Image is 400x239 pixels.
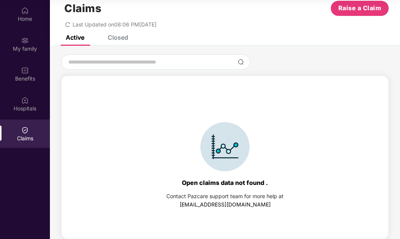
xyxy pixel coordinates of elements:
[200,122,250,171] img: svg+xml;base64,PHN2ZyBpZD0iSWNvbl9DbGFpbSIgZGF0YS1uYW1lPSJJY29uIENsYWltIiB4bWxucz0iaHR0cDovL3d3dy...
[64,2,101,15] h1: Claims
[338,3,381,13] span: Raise a Claim
[180,201,271,208] a: [EMAIL_ADDRESS][DOMAIN_NAME]
[65,21,70,28] span: redo
[73,21,157,28] span: Last Updated on 08:06 PM[DATE]
[238,59,244,65] img: svg+xml;base64,PHN2ZyBpZD0iU2VhcmNoLTMyeDMyIiB4bWxucz0iaHR0cDovL3d3dy53My5vcmcvMjAwMC9zdmciIHdpZH...
[21,7,29,14] img: svg+xml;base64,PHN2ZyBpZD0iSG9tZSIgeG1sbnM9Imh0dHA6Ly93d3cudzMub3JnLzIwMDAvc3ZnIiB3aWR0aD0iMjAiIG...
[66,34,84,41] div: Active
[21,37,29,44] img: svg+xml;base64,PHN2ZyB3aWR0aD0iMjAiIGhlaWdodD0iMjAiIHZpZXdCb3g9IjAgMCAyMCAyMCIgZmlsbD0ibm9uZSIgeG...
[166,192,284,200] div: Contact Pazcare support team for more help at
[331,1,389,16] button: Raise a Claim
[21,96,29,104] img: svg+xml;base64,PHN2ZyBpZD0iSG9zcGl0YWxzIiB4bWxucz0iaHR0cDovL3d3dy53My5vcmcvMjAwMC9zdmciIHdpZHRoPS...
[21,126,29,134] img: svg+xml;base64,PHN2ZyBpZD0iQ2xhaW0iIHhtbG5zPSJodHRwOi8vd3d3LnczLm9yZy8yMDAwL3N2ZyIgd2lkdGg9IjIwIi...
[21,67,29,74] img: svg+xml;base64,PHN2ZyBpZD0iQmVuZWZpdHMiIHhtbG5zPSJodHRwOi8vd3d3LnczLm9yZy8yMDAwL3N2ZyIgd2lkdGg9Ij...
[182,179,268,186] div: Open claims data not found .
[108,34,128,41] div: Closed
